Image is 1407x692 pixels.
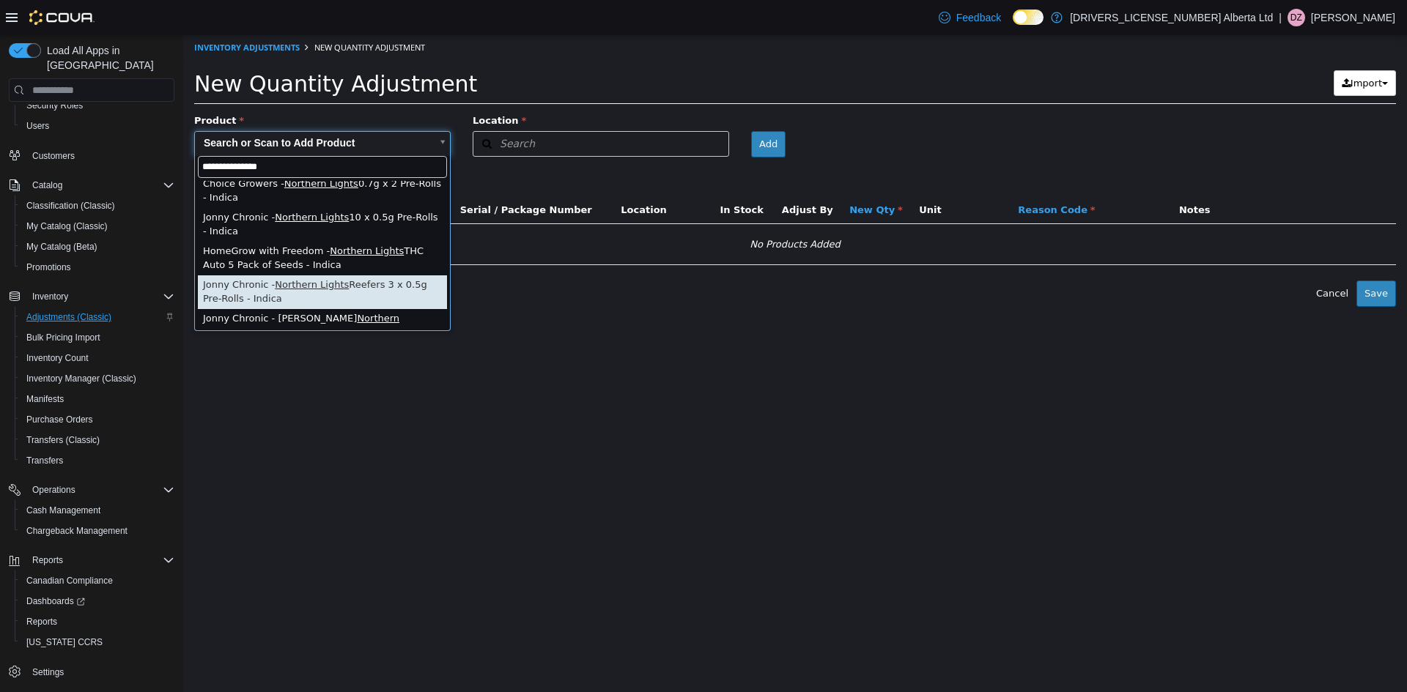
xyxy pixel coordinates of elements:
button: [US_STATE] CCRS [15,632,180,652]
span: My Catalog (Classic) [21,217,174,235]
a: Canadian Compliance [21,572,119,589]
button: Operations [26,481,81,499]
button: Customers [3,145,180,166]
button: Catalog [3,175,180,196]
span: Feedback [956,10,1001,25]
button: Promotions [15,257,180,278]
span: Transfers [26,455,63,466]
button: Inventory [26,288,74,305]
span: Promotions [21,258,174,276]
span: Reports [26,616,57,628]
div: Jonny Chronic - Reefers 3 x 0.5g Pre-Rolls - Indica [15,241,264,275]
a: Purchase Orders [21,411,99,428]
span: Reports [26,551,174,569]
a: Dashboards [15,591,180,611]
span: Transfers (Classic) [21,431,174,449]
span: Northern Lights [92,177,166,188]
button: Purchase Orders [15,409,180,430]
div: HomeGrow with Freedom - THC Auto 5 Pack of Seeds - Indica [15,207,264,241]
span: Users [26,120,49,132]
div: Jonny Chronic - 10 x 0.5g Pre-Rolls - Indica [15,174,264,207]
a: Cash Management [21,502,106,519]
a: Transfers [21,452,69,469]
span: Bulk Pricing Import [26,332,100,343]
span: Northern Lights [92,245,166,256]
span: Inventory Count [26,352,89,364]
span: Security Roles [21,97,174,114]
input: Dark Mode [1013,10,1044,25]
a: [US_STATE] CCRS [21,633,108,651]
a: Settings [26,663,70,681]
span: My Catalog (Beta) [26,241,97,253]
button: Transfers (Classic) [15,430,180,450]
button: Inventory Count [15,348,180,368]
button: My Catalog (Classic) [15,216,180,237]
a: Bulk Pricing Import [21,329,106,346]
span: Customers [32,150,75,162]
a: Inventory Manager (Classic) [21,370,142,387]
button: Reports [15,611,180,632]
a: Feedback [933,3,1007,32]
span: Dashboards [26,595,85,607]
div: Choice Growers - 0.7g x 2 Pre-Rolls - Indica [15,140,264,174]
span: Operations [26,481,174,499]
span: Adjustments (Classic) [21,308,174,326]
a: Chargeback Management [21,522,133,540]
button: Reports [26,551,69,569]
span: Dashboards [21,592,174,610]
span: Catalog [26,176,174,194]
span: Inventory Count [21,349,174,367]
span: Manifests [26,393,64,405]
span: Bulk Pricing Import [21,329,174,346]
span: [US_STATE] CCRS [26,636,103,648]
span: Settings [32,666,64,678]
span: Chargeback Management [26,525,128,537]
p: | [1279,9,1282,26]
span: Chargeback Management [21,522,174,540]
span: Manifests [21,390,174,408]
span: Operations [32,484,75,496]
span: Settings [26,663,174,681]
a: Manifests [21,390,70,408]
button: Settings [3,661,180,682]
span: My Catalog (Classic) [26,220,108,232]
span: Reports [32,554,63,566]
span: Adjustments (Classic) [26,311,111,323]
a: Customers [26,147,81,165]
button: Bulk Pricing Import [15,327,180,348]
button: Adjustments (Classic) [15,307,180,327]
span: Inventory [32,291,68,302]
button: Transfers [15,450,180,471]
span: Users [21,117,174,135]
span: Security Roles [26,100,83,111]
p: [PERSON_NAME] [1311,9,1395,26]
span: Classification (Classic) [26,200,115,212]
button: Chargeback Management [15,521,180,541]
span: Customers [26,146,174,165]
span: Classification (Classic) [21,197,174,215]
button: Manifests [15,389,180,409]
span: Cash Management [21,502,174,519]
span: Canadian Compliance [21,572,174,589]
span: Dark Mode [1013,25,1013,26]
span: Purchase Orders [21,411,174,428]
button: Inventory [3,286,180,307]
p: [DRIVERS_LICENSE_NUMBER] Alberta Ltd [1070,9,1273,26]
span: DZ [1290,9,1302,26]
span: Canadian Compliance [26,575,113,587]
a: Classification (Classic) [21,197,121,215]
button: Canadian Compliance [15,570,180,591]
span: Load All Apps in [GEOGRAPHIC_DATA] [41,43,174,72]
a: Reports [21,613,63,630]
span: Washington CCRS [21,633,174,651]
span: Inventory Manager (Classic) [26,373,136,384]
img: Cova [29,10,95,25]
button: Classification (Classic) [15,196,180,216]
a: Inventory Count [21,349,95,367]
button: Operations [3,480,180,500]
div: Doug Zimmerman [1288,9,1305,26]
div: Jonny Chronic - [PERSON_NAME] Liquid Diamonds 1g Prefilled Vape Cartridge - Indica [15,275,264,323]
span: Promotions [26,261,71,273]
button: Cash Management [15,500,180,521]
a: My Catalog (Classic) [21,217,114,235]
